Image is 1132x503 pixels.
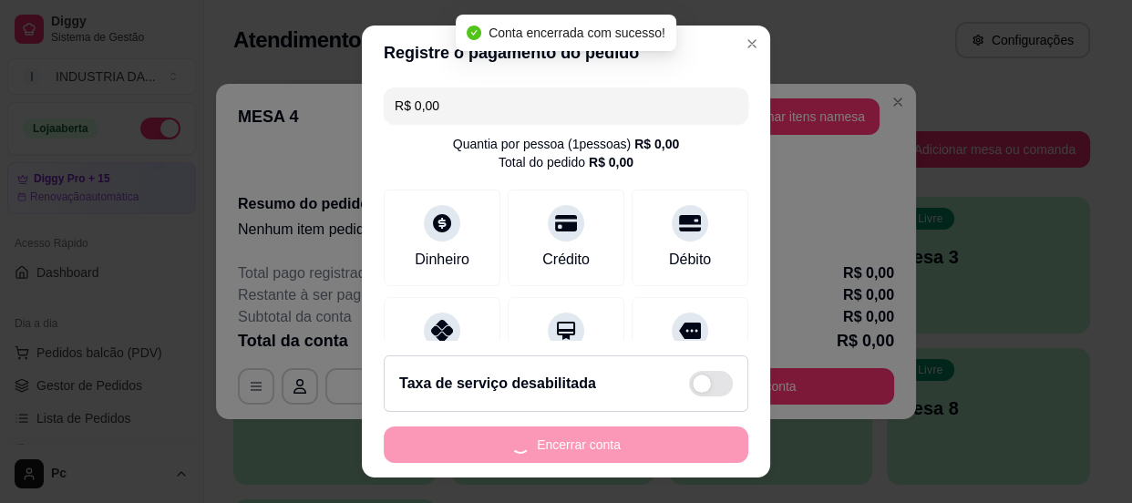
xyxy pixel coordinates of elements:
[453,135,679,153] div: Quantia por pessoa ( 1 pessoas)
[395,87,737,124] input: Ex.: hambúrguer de cordeiro
[499,153,633,171] div: Total do pedido
[362,26,770,80] header: Registre o pagamento do pedido
[399,373,596,395] h2: Taxa de serviço desabilitada
[737,29,767,58] button: Close
[634,135,679,153] div: R$ 0,00
[467,26,481,40] span: check-circle
[415,249,469,271] div: Dinheiro
[589,153,633,171] div: R$ 0,00
[489,26,665,40] span: Conta encerrada com sucesso!
[669,249,711,271] div: Débito
[542,249,590,271] div: Crédito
